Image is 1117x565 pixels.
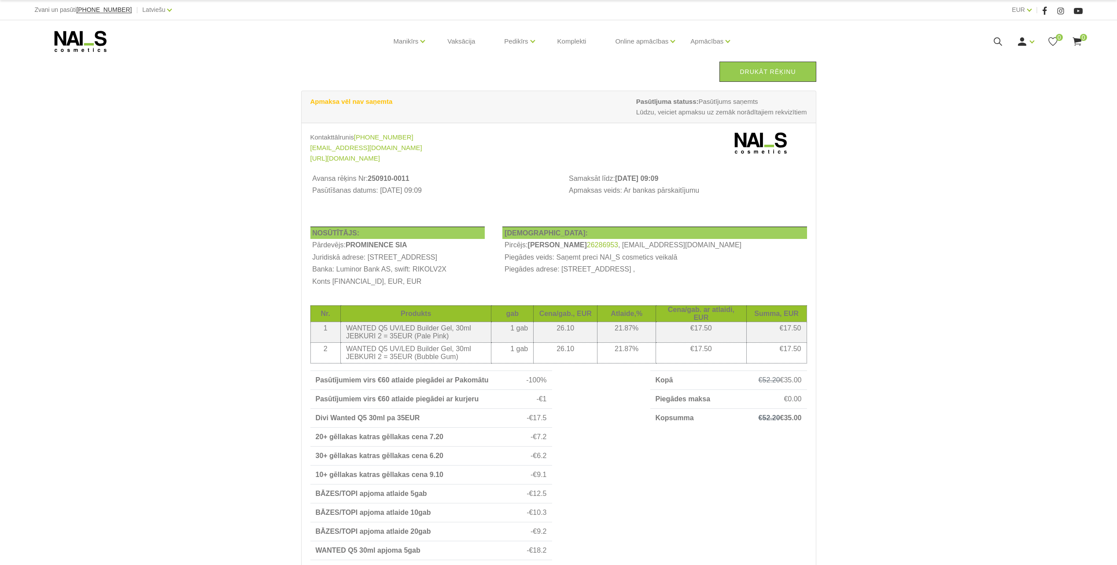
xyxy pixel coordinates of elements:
a: EUR [1012,4,1025,15]
strong: Pasūtījuma statuss: [636,98,699,105]
span: -€6.2 [531,452,546,459]
td: 21.87% [597,322,656,342]
s: € [759,376,763,384]
a: [EMAIL_ADDRESS][DOMAIN_NAME] [310,143,422,153]
s: 52.20 [763,376,780,384]
span: -€18.2 [527,547,546,554]
strong: BĀZES/TOPI apjoma atlaide 10gab [316,509,431,516]
td: 21.87% [597,342,656,363]
strong: BĀZES/TOPI apjoma atlaide 5gab [316,490,427,497]
td: Avansa rēķins izdrukāts: [DATE] 11:09:02 [310,197,549,209]
span: € [780,414,784,422]
td: 26.10 [534,322,597,342]
s: 52.20 [763,414,780,422]
td: 1 gab [491,322,534,342]
td: €17.50 [656,322,746,342]
b: 250910-0011 [368,175,409,182]
span: € [784,395,788,403]
span: 0 [1080,34,1087,41]
td: 1 [310,322,340,342]
td: €17.50 [746,342,807,363]
span: 0 [1056,34,1063,41]
span: -€10.3 [527,509,546,516]
span: | [1036,4,1038,15]
td: €17.50 [746,322,807,342]
td: €17.50 [656,342,746,363]
a: Apmācības [690,24,723,59]
div: Zvani un pasūti [34,4,132,15]
a: Komplekti [550,20,594,62]
td: Apmaksas veids: Ar bankas pārskaitījumu [567,185,807,197]
td: Piegādes veids: Saņemt preci NAI_S cosmetics veikalā [502,251,807,264]
a: [PHONE_NUMBER] [354,132,413,143]
a: 0 [1072,36,1083,47]
span: 35.00 [784,414,801,422]
td: WANTED Q5 UV/LED Builder Gel, 30ml JEBKURI 2 = 35EUR (Pale Pink) [340,322,491,342]
strong: Kopsumma [656,414,694,422]
strong: 10+ gēllakas katras gēllakas cena 9.10 [316,471,443,478]
strong: WANTED Q5 30ml apjoma 5gab [316,547,420,554]
th: Samaksāt līdz: [567,172,807,185]
span: -€9.1 [531,471,546,478]
th: Summa, EUR [746,305,807,322]
span: -€1 [536,395,546,403]
span: 35.00 [784,376,801,384]
td: Pārdevējs: [310,239,485,251]
th: Juridiskā adrese: [STREET_ADDRESS] [310,251,485,264]
a: 0 [1047,36,1058,47]
strong: Divi Wanted Q5 30ml pa 35EUR [316,414,420,422]
td: 1 gab [491,342,534,363]
b: [DATE] 09:09 [615,175,658,182]
a: [PHONE_NUMBER] [76,7,132,13]
th: Banka: Luminor Bank AS, swift: RIKOLV2X [310,264,485,276]
th: Cena/gab., EUR [534,305,597,322]
b: PROMINENCE SIA [346,241,407,249]
strong: 30+ gēllakas katras gēllakas cena 6.20 [316,452,443,459]
th: Atlaide,% [597,305,656,322]
span: Pasūtījums saņemts Lūdzu, veiciet apmaksu uz zemāk norādītajiem rekvizītiem [636,96,807,117]
th: Konts [FINANCIAL_ID], EUR, EUR [310,275,485,288]
span: [PHONE_NUMBER] [76,6,132,13]
strong: BĀZES/TOPI apjoma atlaide 20gab [316,528,431,535]
span: € [780,376,784,384]
strong: Pasūtījumiem virs €60 atlaide piegādei ar Pakomātu [316,376,489,384]
span: -€7.2 [531,433,546,440]
a: Manikīrs [394,24,419,59]
a: Latviešu [142,4,165,15]
strong: 20+ gēllakas katras gēllakas cena 7.20 [316,433,443,440]
td: 26.10 [534,342,597,363]
th: NOSŪTĪTĀJS: [310,227,485,239]
strong: Piegādes maksa [656,395,711,403]
a: Online apmācības [615,24,668,59]
s: € [759,414,763,422]
a: Vaksācija [440,20,482,62]
th: [DEMOGRAPHIC_DATA]: [502,227,807,239]
th: Produkts [340,305,491,322]
span: -€9.2 [531,528,546,535]
strong: Kopā [656,376,673,384]
td: Pircējs: , [EMAIL_ADDRESS][DOMAIN_NAME] [502,239,807,251]
span: -100% [526,376,546,384]
strong: Apmaksa vēl nav saņemta [310,98,393,105]
strong: Pasūtījumiem virs €60 atlaide piegādei ar kurjeru [316,395,479,403]
a: [URL][DOMAIN_NAME] [310,153,380,164]
td: WANTED Q5 UV/LED Builder Gel, 30ml JEBKURI 2 = 35EUR (Bubble Gum) [340,342,491,363]
span: 0.00 [788,395,801,403]
th: Nr. [310,305,340,322]
th: gab [491,305,534,322]
b: [PERSON_NAME] [528,241,587,249]
td: Piegādes adrese: [STREET_ADDRESS] , [502,264,807,276]
th: Cena/gab. ar atlaidi, EUR [656,305,746,322]
div: Kontakttālrunis [310,132,552,143]
span: -€17.5 [527,414,546,422]
td: Pasūtīšanas datums: [DATE] 09:09 [310,185,549,197]
a: Pedikīrs [504,24,528,59]
a: 26286953 [587,241,618,249]
span: -€12.5 [527,490,546,497]
a: Drukāt rēķinu [719,62,816,82]
span: | [136,4,138,15]
td: 2 [310,342,340,363]
th: Avansa rēķins Nr: [310,172,549,185]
